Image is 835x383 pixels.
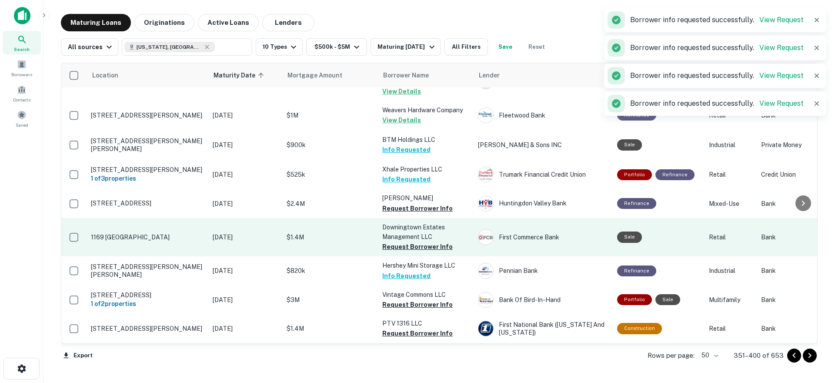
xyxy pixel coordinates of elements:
p: 1169 [GEOGRAPHIC_DATA] [91,233,204,241]
button: Active Loans [198,14,259,31]
p: Private Money [761,140,831,150]
div: This is a portfolio loan with 2 properties [617,294,652,305]
p: BTM Holdings LLC [382,135,469,144]
button: Request Borrower Info [382,299,453,310]
p: Credit Union [761,170,831,179]
span: Saved [16,121,28,128]
button: Go to previous page [787,349,801,363]
button: Request Borrower Info [382,242,453,252]
p: Industrial [709,140,752,150]
span: Search [14,46,30,53]
button: Info Requested [382,271,431,281]
button: Request Borrower Info [382,203,453,214]
a: View Request [759,44,804,52]
div: Search [3,31,41,54]
p: Xhale Properties LLC [382,165,469,174]
span: Borrowers [11,71,32,78]
img: picture [478,108,493,123]
button: View Details [382,115,421,125]
button: Lenders [262,14,314,31]
button: View Details [382,86,421,97]
button: Info Requested [382,144,431,155]
button: All sources [61,38,118,56]
img: picture [478,196,493,211]
a: View Request [759,99,804,108]
th: Mortgage Amount [282,63,378,87]
button: Request Borrower Info [382,328,453,339]
img: picture [478,230,493,245]
th: Borrower Name [378,63,474,87]
button: Save your search to get updates of matches that match your search criteria. [491,38,519,56]
p: Bank [761,199,831,208]
p: [STREET_ADDRESS] [91,199,204,207]
p: Hershey Mini Storage LLC [382,261,469,270]
div: Sale [617,232,642,242]
h6: 1 of 2 properties [91,299,204,309]
span: Lender [479,70,500,81]
p: Vintage Commons LLC [382,290,469,299]
p: Borrower info requested successfully. [630,71,804,81]
p: Bank [761,266,831,275]
button: All Filters [444,38,488,56]
div: Bank Of Bird-in-hand [478,292,608,308]
div: Fleetwood Bank [478,108,608,123]
a: Saved [3,107,41,130]
p: Borrower info requested successfully. [630,15,804,25]
div: Pennian Bank [478,263,608,279]
p: Bank [761,295,831,305]
p: Mixed-Use [709,199,752,208]
button: $500k - $5M [306,38,367,56]
p: $3M [287,295,374,305]
a: Borrowers [3,56,41,80]
a: Contacts [3,81,41,105]
p: [DATE] [213,232,278,242]
p: PTV 1316 LLC [382,319,469,328]
button: Info Requested [382,174,431,185]
p: [DATE] [213,266,278,275]
p: [STREET_ADDRESS][PERSON_NAME][PERSON_NAME] [91,137,204,153]
span: [US_STATE], [GEOGRAPHIC_DATA] [137,43,202,51]
button: Maturing [DATE] [371,38,441,56]
div: 50 [698,349,720,362]
p: [DATE] [213,295,278,305]
p: [DATE] [213,111,278,120]
p: [STREET_ADDRESS] [91,291,204,299]
iframe: Chat Widget [792,313,835,355]
p: Borrower info requested successfully. [630,43,804,53]
button: Go to next page [803,349,817,363]
img: picture [478,167,493,182]
p: Bank [761,324,831,333]
p: [STREET_ADDRESS][PERSON_NAME] [91,166,204,174]
button: Maturing Loans [61,14,131,31]
th: Maturity Date [208,63,282,87]
p: Retail [709,324,752,333]
button: Export [61,349,95,362]
p: $820k [287,266,374,275]
img: capitalize-icon.png [14,7,30,24]
p: Industrial [709,266,752,275]
span: Mortgage Amount [287,70,354,81]
p: $1.4M [287,324,374,333]
p: [DATE] [213,199,278,208]
img: picture [478,292,493,307]
div: This is a portfolio loan with 3 properties [617,169,652,180]
div: This loan purpose was for construction [617,323,662,334]
div: Sale [617,139,642,150]
h6: 1 of 3 properties [91,174,204,183]
div: All sources [68,42,114,52]
span: Location [92,70,118,81]
p: $525k [287,170,374,179]
span: Maturity Date [214,70,267,81]
div: Huntingdon Valley Bank [478,196,608,212]
button: Reset [523,38,551,56]
p: Rows per page: [648,350,695,361]
a: View Request [759,16,804,24]
p: Weavers Hardware Company [382,105,469,115]
th: Lender [474,63,613,87]
p: [STREET_ADDRESS][PERSON_NAME] [91,325,204,333]
p: [STREET_ADDRESS][PERSON_NAME] [91,111,204,119]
